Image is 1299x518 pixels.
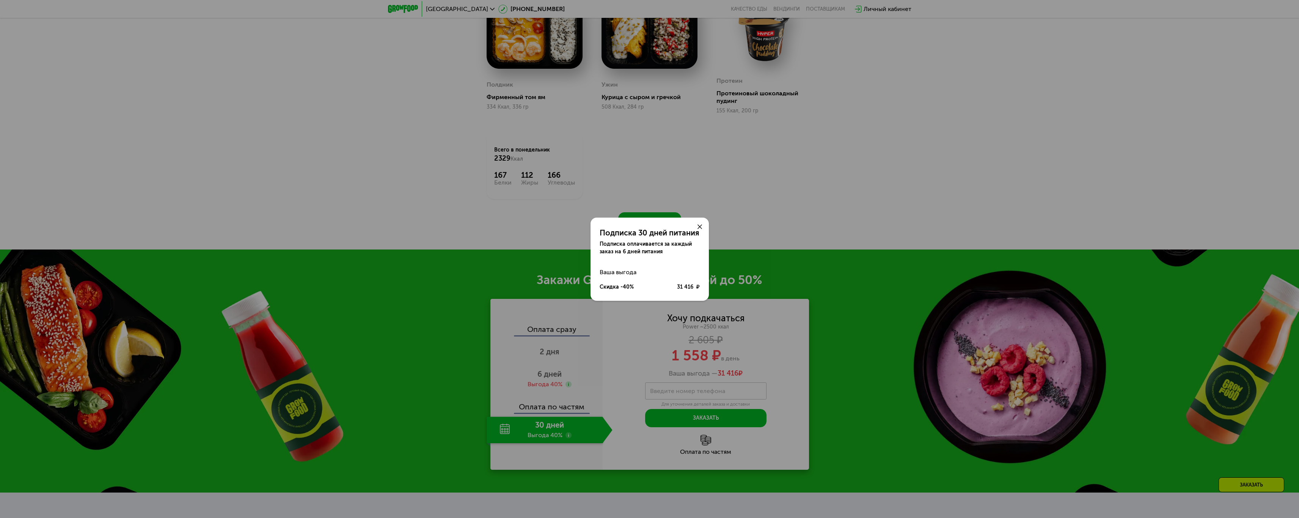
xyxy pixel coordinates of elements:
[600,265,700,280] div: Ваша выгода
[696,283,700,291] span: ₽
[677,283,700,291] div: 31 416
[600,283,634,291] div: Скидка -40%
[600,228,700,237] div: Подписка 30 дней питания
[600,240,700,256] div: Подписка оплачивается за каждый заказ на 6 дней питания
